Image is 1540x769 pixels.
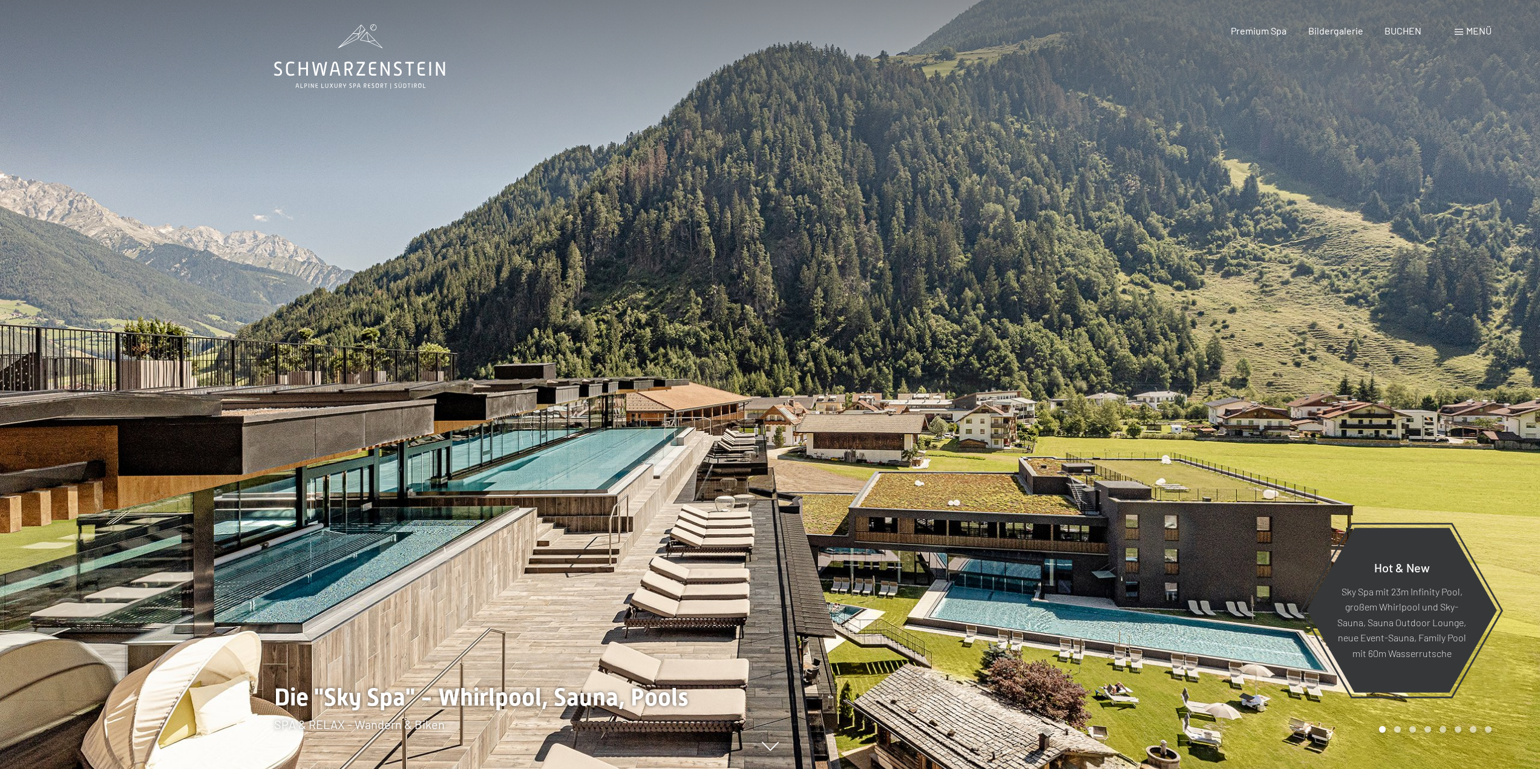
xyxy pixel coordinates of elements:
[1409,726,1416,733] div: Carousel Page 3
[1470,726,1476,733] div: Carousel Page 7
[1306,527,1498,693] a: Hot & New Sky Spa mit 23m Infinity Pool, großem Whirlpool und Sky-Sauna, Sauna Outdoor Lounge, ne...
[1424,726,1431,733] div: Carousel Page 4
[1455,726,1461,733] div: Carousel Page 6
[1485,726,1492,733] div: Carousel Page 8
[1308,25,1363,36] a: Bildergalerie
[1466,25,1492,36] span: Menü
[1231,25,1286,36] a: Premium Spa
[1374,560,1430,574] span: Hot & New
[1394,726,1401,733] div: Carousel Page 2
[1384,25,1421,36] a: BUCHEN
[1379,726,1386,733] div: Carousel Page 1 (Current Slide)
[1440,726,1446,733] div: Carousel Page 5
[1336,583,1467,661] p: Sky Spa mit 23m Infinity Pool, großem Whirlpool und Sky-Sauna, Sauna Outdoor Lounge, neue Event-S...
[1375,726,1492,733] div: Carousel Pagination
